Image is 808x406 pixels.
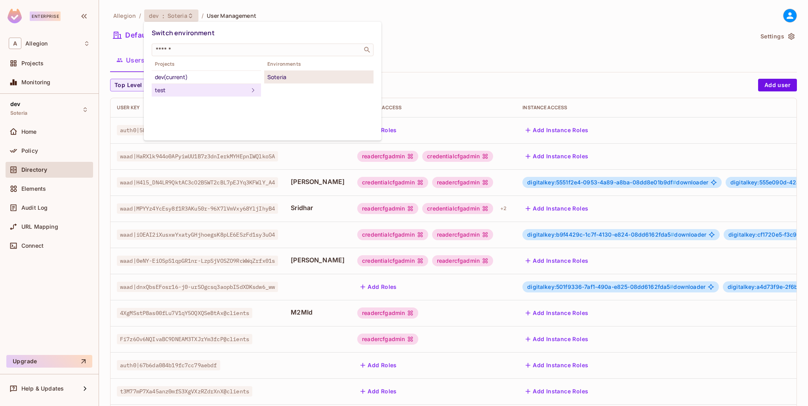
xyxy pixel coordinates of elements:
div: dev (current) [155,72,258,82]
div: Soteria [267,72,370,82]
span: Projects [152,61,261,67]
span: Environments [264,61,374,67]
div: test [155,85,248,95]
span: Switch environment [152,28,215,37]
